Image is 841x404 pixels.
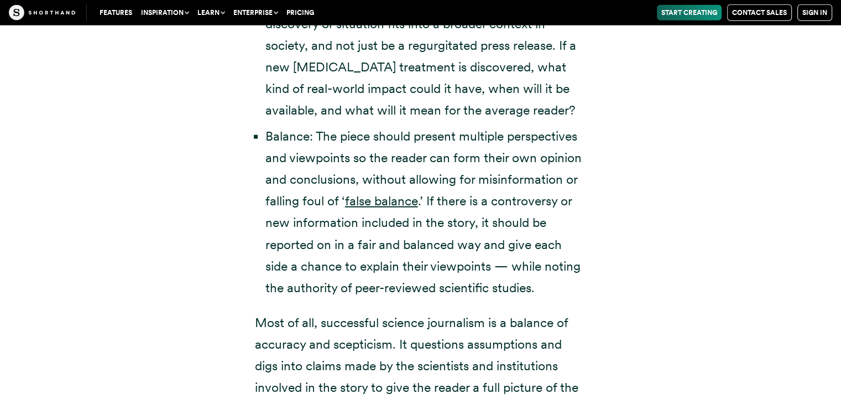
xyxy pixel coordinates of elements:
a: Start Creating [657,5,722,20]
img: The Craft [9,5,75,20]
button: Enterprise [229,5,282,20]
a: false balance [345,193,418,209]
button: Inspiration [137,5,193,20]
a: Contact Sales [727,4,792,21]
a: Features [95,5,137,20]
li: Balance: The piece should present multiple perspectives and viewpoints so the reader can form the... [265,126,587,299]
a: Sign in [797,4,832,21]
button: Learn [193,5,229,20]
a: Pricing [282,5,318,20]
